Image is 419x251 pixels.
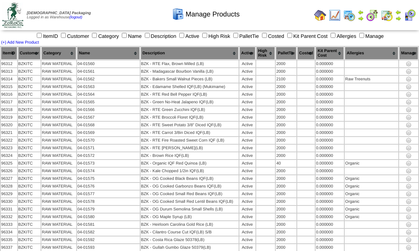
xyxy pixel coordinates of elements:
a: (+) Add New Product [1,40,39,45]
td: 04-01573 [77,160,140,167]
div: Active [240,146,255,150]
input: Allergies [331,33,336,38]
img: settings.gif [406,76,412,82]
td: BZKITC [18,236,41,243]
label: Kit Parent Cost [286,33,328,39]
img: settings.gif [406,107,412,113]
td: 96335 [1,236,17,243]
input: Active [179,33,184,38]
td: 0.000000 [316,221,344,228]
td: 0.000000 [316,122,344,129]
td: 04-01565 [77,99,140,106]
td: 96327 [1,175,17,182]
span: [DEMOGRAPHIC_DATA] Packaging [27,11,91,15]
img: settings.gif [406,214,412,220]
td: BZK - RTE Sweet Potato 3/8" Diced IQF(LB) [141,122,239,129]
td: 96312 [1,60,17,67]
td: 2000 [276,191,296,197]
td: 0.000000 [316,129,344,136]
img: settings.gif [406,237,412,243]
div: Active [240,123,255,127]
td: RAW MATERIAL [41,114,76,121]
td: RAW MATERIAL [41,214,76,220]
div: Active [240,238,255,242]
td: 0.000000 [316,206,344,213]
td: 96330 [1,198,17,205]
td: 2000 [276,60,296,67]
td: BZKITC [18,137,41,144]
div: Active [240,153,255,158]
td: 96318 [1,106,17,113]
td: 0.000000 [316,229,344,236]
td: 0.000000 [316,183,344,190]
td: BZKITC [18,206,41,213]
td: 2000 [276,221,296,228]
div: Active [240,77,255,81]
img: settings.gif [406,222,412,228]
td: BZKITC [18,83,41,90]
label: Manage [358,33,384,39]
td: BZK - Heirloom Carolina Gold Rice (LB) [141,221,239,228]
input: Kit Parent Cost [287,33,292,38]
td: 96323 [1,145,17,152]
td: RAW MATERIAL [41,68,76,75]
td: RAW MATERIAL [41,221,76,228]
td: 96322 [1,137,17,144]
td: RAW MATERIAL [41,129,76,136]
td: BZK - Edamame Shelled IQF(LB) (Mukimame) [141,83,239,90]
div: Active [240,230,255,235]
td: 0.000000 [316,244,344,251]
td: 0.000000 [316,168,344,174]
td: 2000 [276,129,296,136]
td: BZK - RTE Flax, Brown Milled (LB) [141,60,239,67]
img: calendarprod.gif [343,9,355,21]
td: 04-01570 [77,137,140,144]
input: Description [145,33,150,38]
img: calendarcustomer.gif [404,9,416,21]
th: High Risk [256,47,275,60]
td: 96328 [1,183,17,190]
td: 2000 [276,68,296,75]
img: settings.gif [406,168,412,174]
td: BZK - RTE Red Bell Pepper IQF(LB) [141,91,239,98]
td: BZKITC [18,152,41,159]
div: Active [240,130,255,135]
td: 96315 [1,83,17,90]
td: 96326 [1,168,17,174]
td: BZKITC [18,191,41,197]
th: Manage [399,47,418,60]
img: calendarinout.gif [381,9,393,21]
th: Category [41,47,76,60]
td: BZKITC [18,160,41,167]
td: 0.000000 [316,76,344,83]
td: RAW MATERIAL [41,91,76,98]
label: Customer [59,33,89,39]
td: BZK - OG Cooked Black Beans IQF(LB) [141,175,239,182]
td: BZK - RTE Broccoli Floret IQF(LB) [141,114,239,121]
label: PalletTie [232,33,259,39]
td: 0.000000 [316,83,344,90]
img: settings.gif [406,91,412,98]
td: 04-01592 [77,236,140,243]
td: 0.000000 [316,106,344,113]
td: BZKITC [18,129,41,136]
td: 2000 [276,168,296,174]
img: settings.gif [406,122,412,128]
img: settings.gif [406,206,412,212]
td: 2000 [276,122,296,129]
label: Name [120,33,142,39]
td: Organic [345,175,398,182]
input: Name [122,33,127,38]
td: BZKITC [18,68,41,75]
td: BZK - Green No-Heat Jalapeno IQF(LB) [141,99,239,106]
td: 2000 [276,99,296,106]
td: 0.000000 [316,137,344,144]
td: RAW MATERIAL [41,106,76,113]
td: RAW MATERIAL [41,175,76,182]
div: Active [240,215,255,219]
td: 96331 [1,206,17,213]
td: 96314 [1,76,17,83]
td: BZKITC [18,76,41,83]
td: 0.000000 [316,60,344,67]
td: 2000 [276,214,296,220]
